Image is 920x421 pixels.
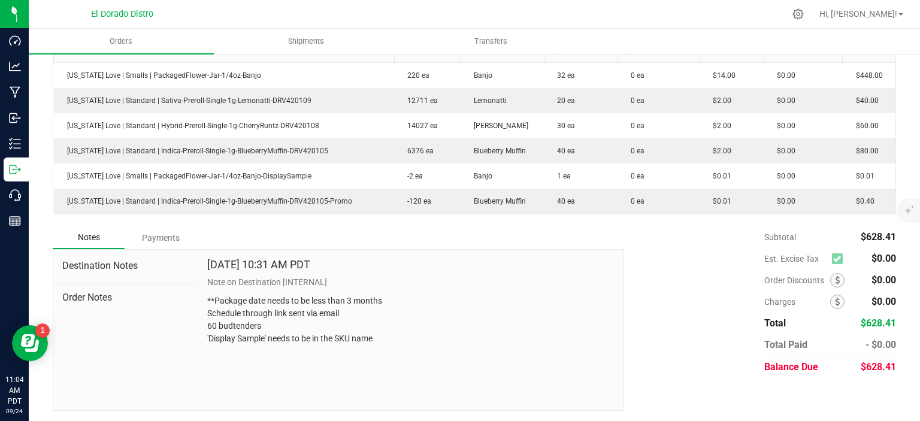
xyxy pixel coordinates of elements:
[625,96,644,105] span: 0 ea
[91,9,153,19] span: El Dorado Distro
[401,197,431,205] span: -120 ea
[5,407,23,416] p: 09/24
[207,276,615,289] p: Note on Destination [INTERNAL]
[707,147,731,155] span: $2.00
[9,60,21,72] inline-svg: Analytics
[551,147,575,155] span: 40 ea
[764,275,830,285] span: Order Discounts
[707,96,731,105] span: $2.00
[625,197,644,205] span: 0 ea
[625,71,644,80] span: 0 ea
[61,147,328,155] span: [US_STATE] Love | Standard | Indica-Preroll-Single-1g-BlueberryMuffin-DRV420105
[850,197,874,205] span: $0.40
[764,254,827,263] span: Est. Excise Tax
[850,96,879,105] span: $40.00
[764,297,830,307] span: Charges
[861,361,896,372] span: $628.41
[61,71,261,80] span: [US_STATE] Love | Smalls | PackagedFlower-Jar-1/4oz-Banjo
[468,96,507,105] span: Lemonatti
[551,172,571,180] span: 1 ea
[9,189,21,201] inline-svg: Call Center
[9,86,21,98] inline-svg: Manufacturing
[214,29,399,54] a: Shipments
[401,122,438,130] span: 14027 ea
[93,36,149,47] span: Orders
[850,172,874,180] span: $0.01
[764,317,786,329] span: Total
[5,374,23,407] p: 11:04 AM PDT
[819,9,897,19] span: Hi, [PERSON_NAME]!
[771,71,795,80] span: $0.00
[771,172,795,180] span: $0.00
[850,147,879,155] span: $80.00
[468,197,526,205] span: Blueberry Muffin
[791,8,806,20] div: Manage settings
[29,29,214,54] a: Orders
[9,138,21,150] inline-svg: Inventory
[625,122,644,130] span: 0 ea
[551,96,575,105] span: 20 ea
[468,172,492,180] span: Banjo
[401,96,438,105] span: 12711 ea
[551,71,575,80] span: 32 ea
[61,172,311,180] span: [US_STATE] Love | Smalls | PackagedFlower-Jar-1/4oz-Banjo-DisplaySample
[207,259,310,271] h4: [DATE] 10:31 AM PDT
[551,197,575,205] span: 40 ea
[850,71,883,80] span: $448.00
[401,172,423,180] span: -2 ea
[764,361,818,372] span: Balance Due
[832,250,848,266] span: Calculate excise tax
[61,197,352,205] span: [US_STATE] Love | Standard | Indica-Preroll-Single-1g-BlueberryMuffin-DRV420105-Promo
[625,172,644,180] span: 0 ea
[125,227,196,249] div: Payments
[861,231,896,243] span: $628.41
[771,197,795,205] span: $0.00
[401,71,429,80] span: 220 ea
[468,122,528,130] span: [PERSON_NAME]
[861,317,896,329] span: $628.41
[871,253,896,264] span: $0.00
[62,259,189,273] span: Destination Notes
[398,29,583,54] a: Transfers
[468,147,526,155] span: Blueberry Muffin
[625,147,644,155] span: 0 ea
[9,215,21,227] inline-svg: Reports
[707,197,731,205] span: $0.01
[207,295,615,345] p: **Package date needs to be less than 3 months Schedule through link sent via email 60 budtenders ...
[401,147,434,155] span: 6376 ea
[850,122,879,130] span: $60.00
[9,35,21,47] inline-svg: Dashboard
[61,96,311,105] span: [US_STATE] Love | Standard | Sativa-Preroll-Single-1g-Lemonatti-DRV420109
[771,122,795,130] span: $0.00
[764,339,807,350] span: Total Paid
[771,147,795,155] span: $0.00
[771,96,795,105] span: $0.00
[53,226,125,249] div: Notes
[9,163,21,175] inline-svg: Outbound
[707,172,731,180] span: $0.01
[458,36,523,47] span: Transfers
[272,36,340,47] span: Shipments
[61,122,319,130] span: [US_STATE] Love | Standard | Hybrid-Preroll-Single-1g-CherryRuntz-DRV420108
[62,290,189,305] span: Order Notes
[871,296,896,307] span: $0.00
[12,325,48,361] iframe: Resource center
[707,122,731,130] span: $2.00
[35,323,50,338] iframe: Resource center unread badge
[871,274,896,286] span: $0.00
[764,232,796,242] span: Subtotal
[468,71,492,80] span: Banjo
[865,339,896,350] span: - $0.00
[9,112,21,124] inline-svg: Inbound
[707,71,736,80] span: $14.00
[551,122,575,130] span: 30 ea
